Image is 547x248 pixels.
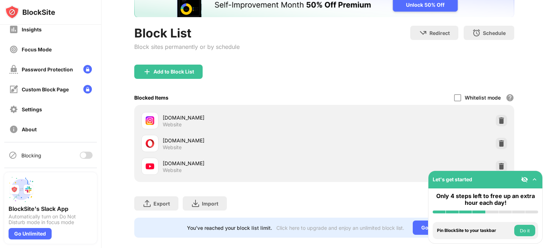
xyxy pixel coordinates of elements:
[514,225,535,236] button: Do it
[83,65,92,74] img: lock-menu.svg
[146,139,154,148] img: favicons
[187,225,272,231] div: You’ve reached your block list limit.
[433,176,472,182] div: Let's get started
[153,69,194,75] div: Add to Block List
[9,151,17,160] img: blocking-icon.svg
[5,5,55,19] img: logo-blocksite.svg
[9,25,18,34] img: insights-off.svg
[153,201,170,207] div: Export
[9,205,93,212] div: BlockSite's Slack App
[163,114,324,121] div: [DOMAIN_NAME]
[21,152,41,158] div: Blocking
[276,225,404,231] div: Click here to upgrade and enjoy an unlimited block list.
[134,26,240,40] div: Block List
[413,221,462,235] div: Go Unlimited
[9,177,34,202] img: push-slack.svg
[521,176,528,183] img: eye-not-visible.svg
[9,125,18,134] img: about-off.svg
[429,30,450,36] div: Redirect
[146,116,154,125] img: favicons
[433,193,538,206] div: Only 4 steps left to free up an extra hour each day!
[163,167,182,173] div: Website
[483,30,506,36] div: Schedule
[9,214,93,225] div: Automatically turn on Do Not Disturb mode in focus mode
[465,95,501,101] div: Whitelist mode
[163,137,324,144] div: [DOMAIN_NAME]
[22,46,52,52] div: Focus Mode
[163,160,324,167] div: [DOMAIN_NAME]
[9,228,52,239] div: Go Unlimited
[9,105,18,114] img: settings-off.svg
[22,26,42,32] div: Insights
[134,43,240,50] div: Block sites permanently or by schedule
[163,121,182,128] div: Website
[83,85,92,93] img: lock-menu.svg
[22,86,69,92] div: Custom Block Page
[9,65,18,74] img: password-protection-off.svg
[9,45,18,54] img: focus-off.svg
[134,95,168,101] div: Blocked Items
[9,85,18,94] img: customize-block-page-off.svg
[22,106,42,112] div: Settings
[202,201,218,207] div: Import
[22,126,37,132] div: About
[163,144,182,151] div: Website
[531,176,538,183] img: omni-setup-toggle.svg
[146,162,154,171] img: favicons
[437,228,512,233] div: Pin BlockSite to your taskbar
[22,66,73,72] div: Password Protection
